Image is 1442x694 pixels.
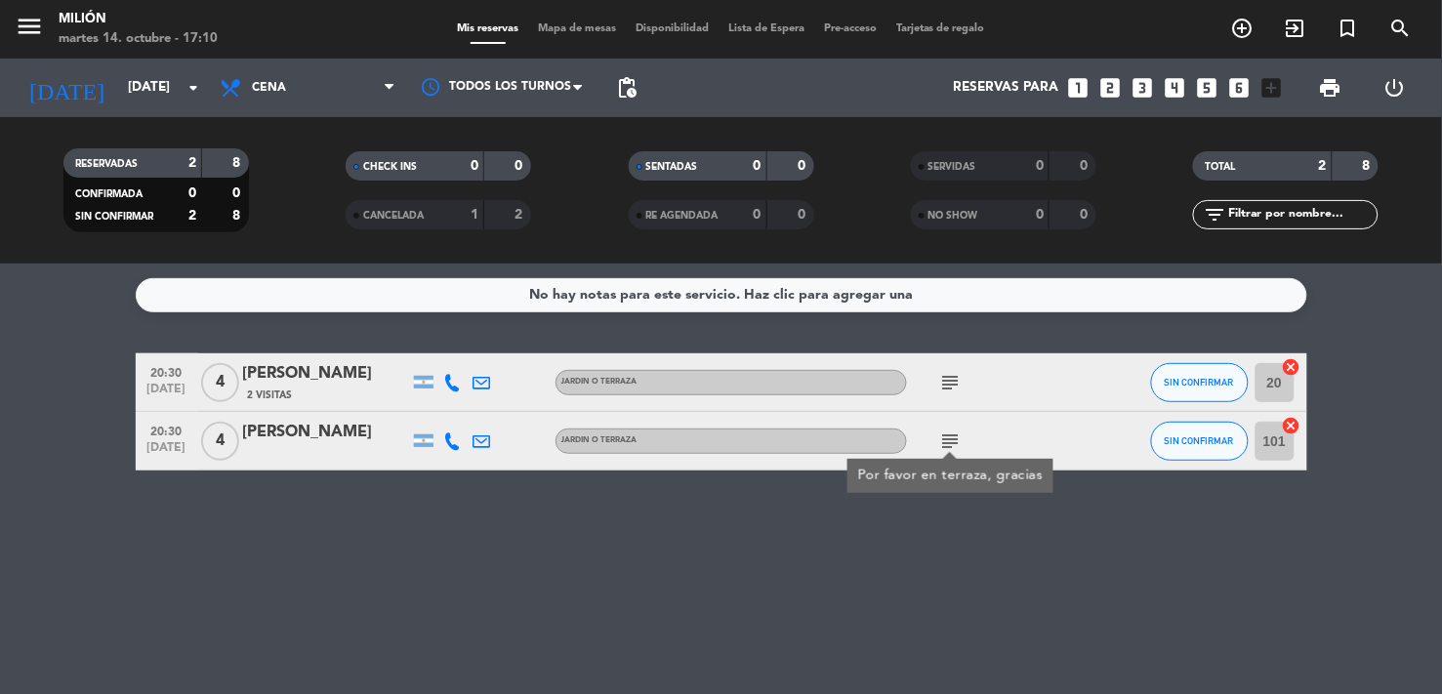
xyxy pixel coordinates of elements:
[814,23,886,34] span: Pre-acceso
[1205,162,1235,172] span: TOTAL
[243,420,409,445] div: [PERSON_NAME]
[1282,416,1301,435] i: cancel
[1066,75,1092,101] i: looks_one
[1165,377,1234,388] span: SIN CONFIRMAR
[626,23,719,34] span: Disponibilidad
[201,363,239,402] span: 4
[59,29,218,49] div: martes 14. octubre - 17:10
[1131,75,1156,101] i: looks_3
[939,429,963,453] i: subject
[646,162,698,172] span: SENTADAS
[561,378,638,386] span: JARDIN o TERRAZA
[515,208,527,222] strong: 2
[928,211,978,221] span: NO SHOW
[15,12,44,41] i: menu
[252,81,286,95] span: Cena
[1259,75,1285,101] i: add_box
[1080,159,1092,173] strong: 0
[1363,59,1427,117] div: LOG OUT
[939,371,963,394] i: subject
[182,76,205,100] i: arrow_drop_down
[1319,159,1327,173] strong: 2
[1319,76,1342,100] span: print
[561,436,638,444] span: JARDIN o TERRAZA
[188,186,196,200] strong: 0
[232,186,244,200] strong: 0
[515,159,527,173] strong: 0
[1203,203,1226,226] i: filter_list
[188,156,196,170] strong: 2
[1231,17,1255,40] i: add_circle_outline
[1098,75,1124,101] i: looks_two
[143,441,191,464] span: [DATE]
[646,211,719,221] span: RE AGENDADA
[954,80,1059,96] span: Reservas para
[248,388,293,403] span: 2 Visitas
[59,10,218,29] div: Milión
[363,162,417,172] span: CHECK INS
[928,162,976,172] span: SERVIDAS
[754,208,762,222] strong: 0
[447,23,528,34] span: Mis reservas
[188,209,196,223] strong: 2
[1036,208,1044,222] strong: 0
[75,189,143,199] span: CONFIRMADA
[1389,17,1413,40] i: search
[232,156,244,170] strong: 8
[75,212,153,222] span: SIN CONFIRMAR
[615,76,639,100] span: pending_actions
[1163,75,1188,101] i: looks_4
[528,23,626,34] span: Mapa de mesas
[15,66,118,109] i: [DATE]
[471,208,478,222] strong: 1
[1227,75,1253,101] i: looks_6
[243,361,409,387] div: [PERSON_NAME]
[143,419,191,441] span: 20:30
[1284,17,1307,40] i: exit_to_app
[857,466,1043,486] div: Por favor en terraza, gracias
[1151,422,1249,461] button: SIN CONFIRMAR
[1383,76,1407,100] i: power_settings_new
[1151,363,1249,402] button: SIN CONFIRMAR
[471,159,478,173] strong: 0
[754,159,762,173] strong: 0
[1165,435,1234,446] span: SIN CONFIRMAR
[232,209,244,223] strong: 8
[201,422,239,461] span: 4
[529,284,913,306] div: No hay notas para este servicio. Haz clic para agregar una
[1080,208,1092,222] strong: 0
[1337,17,1360,40] i: turned_in_not
[1363,159,1375,173] strong: 8
[15,12,44,48] button: menu
[143,360,191,383] span: 20:30
[75,159,138,169] span: RESERVADAS
[798,208,809,222] strong: 0
[363,211,424,221] span: CANCELADA
[886,23,995,34] span: Tarjetas de regalo
[143,383,191,405] span: [DATE]
[1282,357,1301,377] i: cancel
[1226,204,1378,225] input: Filtrar por nombre...
[1195,75,1220,101] i: looks_5
[719,23,814,34] span: Lista de Espera
[1036,159,1044,173] strong: 0
[798,159,809,173] strong: 0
